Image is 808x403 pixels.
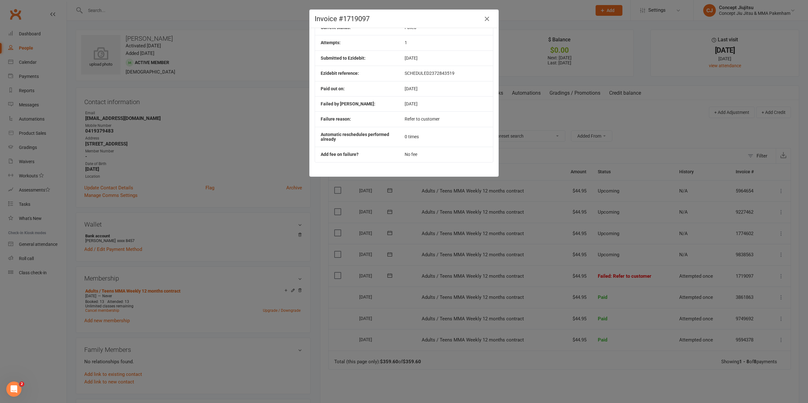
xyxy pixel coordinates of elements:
b: Paid out on: [321,86,345,91]
td: [DATE] [399,50,493,66]
b: Ezidebit reference: [321,71,359,76]
span: 2 [19,382,24,387]
b: Failure reason: [321,116,351,121]
h4: Invoice #1719097 [315,15,493,23]
iframe: Intercom live chat [6,382,21,397]
td: [DATE] [399,81,493,96]
td: [DATE] [399,96,493,111]
b: Current status: [321,25,351,30]
b: Submitted to Ezidebit: [321,56,365,61]
td: Refer to customer [399,111,493,127]
b: Automatic reschedules performed already [321,132,389,142]
td: SCHEDULED2372843519 [399,66,493,81]
td: 1 [399,35,493,50]
b: Add fee on failure? [321,152,359,157]
b: Failed by [PERSON_NAME]: [321,101,375,106]
td: 0 times [399,127,493,147]
b: Attempts: [321,40,341,45]
button: Close [482,14,492,24]
td: No fee [399,147,493,162]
